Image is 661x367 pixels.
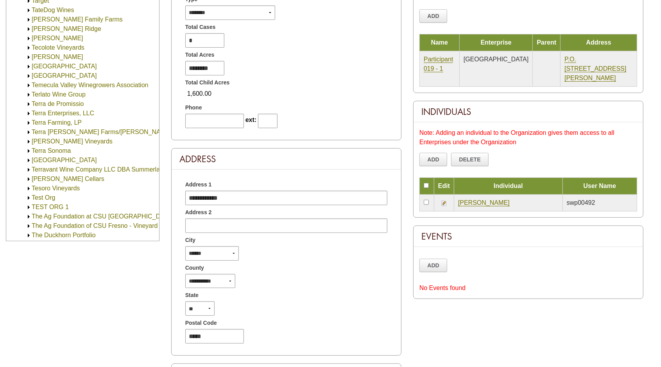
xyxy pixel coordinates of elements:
img: Expand Terrano Napa Valley [26,158,32,163]
img: Expand Terra Meade Vineyards [26,139,32,145]
span: Address 1 [185,181,212,189]
a: Terravant Wine Company LLC DBA Summerland Wine Brands [32,166,204,173]
a: Terra Sonoma [32,147,71,154]
a: TateDog Wines [32,7,74,13]
a: Add [419,153,448,166]
img: Expand Teldeschi Ranch [26,73,32,79]
img: Expand Terra Linda Farms/Coelho Farms [26,129,32,135]
a: The Ag Foundation of CSU Fresno - Vineyard [32,222,158,229]
a: The Ag Foundation at CSU [GEOGRAPHIC_DATA] [32,213,173,220]
a: [GEOGRAPHIC_DATA] [32,63,97,70]
a: [GEOGRAPHIC_DATA] [32,72,97,79]
img: Expand Terra Farming, LP [26,120,32,126]
span: Phone [185,104,202,112]
a: [PERSON_NAME] Ridge [32,25,101,32]
img: Expand Ted Sheely Vineyard [26,54,32,60]
img: Expand Terra Sonoma [26,148,32,154]
img: Expand Taylor Family Farms [26,17,32,23]
span: Total Cases [185,23,216,31]
img: Expand Tecolote Vineyards [26,45,32,51]
a: Test Org [32,194,55,201]
a: Tecolote Vineyards [32,44,84,51]
a: [GEOGRAPHIC_DATA] [32,157,97,163]
span: swp00492 [567,199,595,206]
span: City [185,236,195,244]
a: Terra de Promissio [32,100,84,107]
td: Individual [454,178,562,195]
img: Expand TateDog Wines [26,7,32,13]
img: Expand Terra de Promissio [26,101,32,107]
span: State [185,291,199,299]
img: Expand The Duckhorn Portfolio [26,233,32,238]
a: Terlato Wine Group [32,91,86,98]
img: Expand Taylor Ridge [26,26,32,32]
a: Terra Enterprises, LLC [32,110,94,116]
img: Expand The Ag Foundation at CSU Fresno [26,214,32,220]
a: Delete [451,153,489,166]
span: County [185,264,204,272]
td: User Name [562,178,637,195]
a: Add [419,9,448,23]
span: Total Acres [185,51,215,59]
span: Total Child Acres [185,79,230,87]
img: Expand Test Org [26,195,32,201]
a: [PERSON_NAME] Family Farms [32,16,123,23]
img: Expand Tesoro Vineyards [26,186,32,192]
a: [PERSON_NAME] [32,35,83,41]
td: Name [419,34,459,51]
a: Temecula Valley Winegrowers Association [32,82,149,88]
a: [PERSON_NAME] [458,199,510,206]
span: Postal Code [185,319,217,327]
img: Expand Tejon Ranch [26,64,32,70]
a: [PERSON_NAME] [32,54,83,60]
span: No Events found [419,285,466,291]
a: The Duckhorn Portfolio [32,232,96,238]
a: [PERSON_NAME] Vineyards [32,138,113,145]
a: P.O. [STREET_ADDRESS][PERSON_NAME] [564,56,626,82]
img: Edit [441,200,447,206]
img: Expand Temecula Valley Winegrowers Association [26,82,32,88]
td: Parent [533,34,561,51]
img: Expand Terravant Wine Company LLC DBA Summerland Wine Brands [26,167,32,173]
div: Note: Adding an individual to the Organization gives them access to all Enterprises under the Org... [419,128,637,147]
img: Expand Tazetta Vineyard [26,36,32,41]
div: Events [414,226,643,247]
a: Add [419,259,448,272]
a: [PERSON_NAME] Cellars [32,175,104,182]
td: Enterprise [459,34,533,51]
a: TEST ORG 1 [32,204,69,210]
span: 1,600.00 [185,87,213,100]
img: Expand The Ag Foundation of CSU Fresno - Vineyard [26,223,32,229]
img: Expand Terlato Wine Group [26,92,32,98]
a: Terra Farming, LP [32,119,82,126]
span: Address 2 [185,208,212,217]
div: Address [172,149,401,170]
img: Expand TEST ORG 1 [26,204,32,210]
a: Tesoro Vineyards [32,185,80,192]
a: Terra [PERSON_NAME] Farms/[PERSON_NAME] Farms [32,129,191,135]
td: Edit [434,178,454,195]
img: Expand Terrill Cellars [26,176,32,182]
span: [GEOGRAPHIC_DATA] [464,56,529,63]
img: Expand Terra Enterprises, LLC [26,111,32,116]
td: Address [561,34,637,51]
a: Participant 019 - 1 [424,56,453,72]
span: ext: [245,116,256,123]
div: Individuals [414,101,643,122]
